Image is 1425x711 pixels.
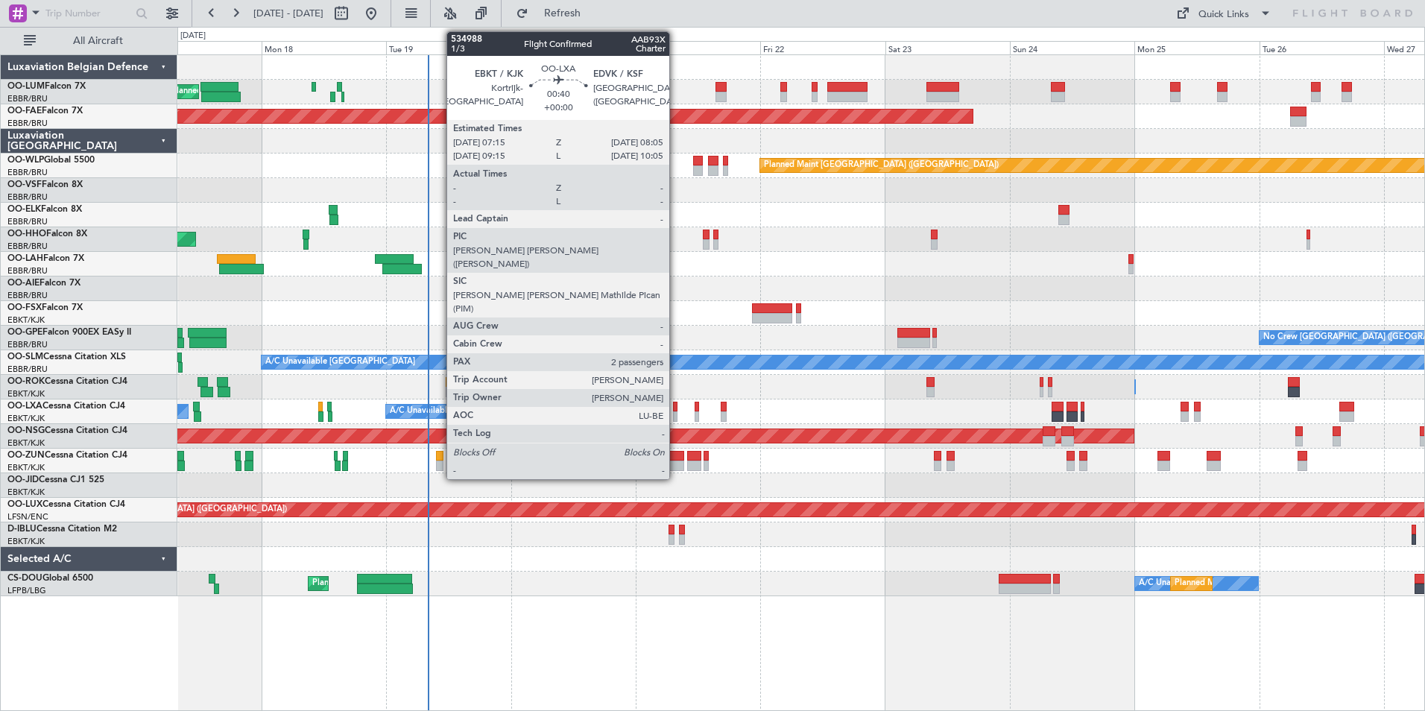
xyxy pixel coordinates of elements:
[7,205,41,214] span: OO-ELK
[7,230,46,238] span: OO-HHO
[7,167,48,178] a: EBBR/BRU
[7,511,48,522] a: LFSN/ENC
[7,426,45,435] span: OO-NSG
[636,41,760,54] div: Thu 21
[511,41,636,54] div: Wed 20
[180,30,206,42] div: [DATE]
[7,328,131,337] a: OO-GPEFalcon 900EX EASy II
[7,339,48,350] a: EBBR/BRU
[7,180,42,189] span: OO-VSF
[7,437,45,449] a: EBKT/KJK
[7,388,45,399] a: EBKT/KJK
[386,41,511,54] div: Tue 19
[7,353,126,361] a: OO-SLMCessna Citation XLS
[7,475,104,484] a: OO-JIDCessna CJ1 525
[7,451,45,460] span: OO-ZUN
[262,41,386,54] div: Mon 18
[7,156,44,165] span: OO-WLP
[760,41,885,54] div: Fri 22
[487,265,516,274] div: -
[7,118,48,129] a: EBBR/BRU
[7,585,46,596] a: LFPB/LBG
[7,475,39,484] span: OO-JID
[556,302,730,324] div: Planned Maint Kortrijk-[GEOGRAPHIC_DATA]
[7,216,48,227] a: EBBR/BRU
[7,205,82,214] a: OO-ELKFalcon 8X
[7,426,127,435] a: OO-NSGCessna Citation CJ4
[7,487,45,498] a: EBKT/KJK
[253,7,323,20] span: [DATE] - [DATE]
[7,500,125,509] a: OO-LUXCessna Citation CJ4
[1260,41,1384,54] div: Tue 26
[7,279,80,288] a: OO-AIEFalcon 7X
[7,254,43,263] span: OO-LAH
[265,351,415,373] div: A/C Unavailable [GEOGRAPHIC_DATA]
[7,290,48,301] a: EBBR/BRU
[7,574,93,583] a: CS-DOUGlobal 6500
[39,36,157,46] span: All Aircraft
[7,230,87,238] a: OO-HHOFalcon 8X
[7,279,40,288] span: OO-AIE
[7,500,42,509] span: OO-LUX
[7,377,127,386] a: OO-ROKCessna Citation CJ4
[7,303,83,312] a: OO-FSXFalcon 7X
[137,41,262,54] div: Sun 17
[764,154,999,177] div: Planned Maint [GEOGRAPHIC_DATA] ([GEOGRAPHIC_DATA])
[885,41,1010,54] div: Sat 23
[457,265,486,274] div: -
[7,241,48,252] a: EBBR/BRU
[7,536,45,547] a: EBKT/KJK
[7,192,48,203] a: EBBR/BRU
[487,255,516,264] div: KVNY
[312,572,547,595] div: Planned Maint [GEOGRAPHIC_DATA] ([GEOGRAPHIC_DATA])
[7,82,45,91] span: OO-LUM
[457,255,486,264] div: EBBR
[7,93,48,104] a: EBBR/BRU
[7,462,45,473] a: EBKT/KJK
[1169,1,1279,25] button: Quick Links
[7,451,127,460] a: OO-ZUNCessna Citation CJ4
[1010,41,1134,54] div: Sun 24
[7,402,42,411] span: OO-LXA
[7,107,83,116] a: OO-FAEFalcon 7X
[7,156,95,165] a: OO-WLPGlobal 5500
[531,8,594,19] span: Refresh
[7,353,43,361] span: OO-SLM
[7,413,45,424] a: EBKT/KJK
[7,364,48,375] a: EBBR/BRU
[7,265,48,276] a: EBBR/BRU
[7,180,83,189] a: OO-VSFFalcon 8X
[509,1,598,25] button: Refresh
[7,525,117,534] a: D-IBLUCessna Citation M2
[7,315,45,326] a: EBKT/KJK
[7,525,37,534] span: D-IBLU
[1198,7,1249,22] div: Quick Links
[1139,572,1201,595] div: A/C Unavailable
[16,29,162,53] button: All Aircraft
[7,254,84,263] a: OO-LAHFalcon 7X
[1134,41,1259,54] div: Mon 25
[1175,572,1409,595] div: Planned Maint [GEOGRAPHIC_DATA] ([GEOGRAPHIC_DATA])
[7,402,125,411] a: OO-LXACessna Citation CJ4
[7,574,42,583] span: CS-DOU
[7,303,42,312] span: OO-FSX
[7,328,42,337] span: OO-GPE
[7,377,45,386] span: OO-ROK
[7,107,42,116] span: OO-FAE
[45,2,131,25] input: Trip Number
[390,400,667,423] div: A/C Unavailable [GEOGRAPHIC_DATA] ([GEOGRAPHIC_DATA] National)
[7,82,86,91] a: OO-LUMFalcon 7X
